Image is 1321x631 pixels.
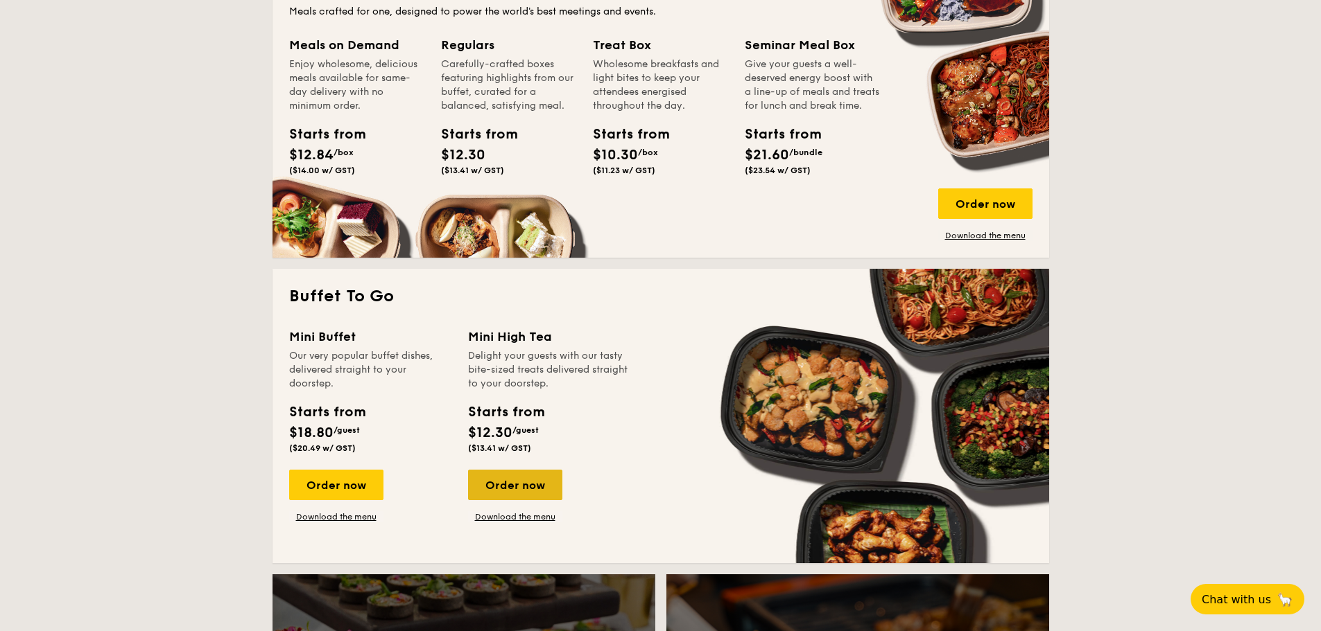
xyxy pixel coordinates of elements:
[593,147,638,163] span: $10.30
[745,35,880,55] div: Seminar Meal Box
[289,425,334,441] span: $18.80
[441,35,576,55] div: Regulars
[745,124,807,145] div: Starts from
[745,166,811,175] span: ($23.54 w/ GST)
[593,124,655,145] div: Starts from
[468,402,544,423] div: Starts from
[638,148,658,157] span: /box
[512,425,539,435] span: /guest
[1202,593,1271,606] span: Chat with us
[289,470,383,500] div: Order now
[289,57,424,113] div: Enjoy wholesome, delicious meals available for same-day delivery with no minimum order.
[289,285,1033,308] h2: Buffet To Go
[938,230,1033,241] a: Download the menu
[289,327,451,346] div: Mini Buffet
[938,188,1033,219] div: Order now
[289,35,424,55] div: Meals on Demand
[789,148,822,157] span: /bundle
[289,443,356,453] span: ($20.49 w/ GST)
[1191,584,1304,614] button: Chat with us🦙
[593,166,655,175] span: ($11.23 w/ GST)
[468,470,562,500] div: Order now
[289,147,334,163] span: $12.84
[593,57,728,113] div: Wholesome breakfasts and light bites to keep your attendees energised throughout the day.
[468,327,630,346] div: Mini High Tea
[289,402,365,423] div: Starts from
[468,425,512,441] span: $12.30
[441,57,576,113] div: Carefully-crafted boxes featuring highlights from our buffet, curated for a balanced, satisfying ...
[468,443,531,453] span: ($13.41 w/ GST)
[334,425,360,435] span: /guest
[593,35,728,55] div: Treat Box
[441,124,503,145] div: Starts from
[441,147,485,163] span: $12.30
[289,166,355,175] span: ($14.00 w/ GST)
[289,349,451,391] div: Our very popular buffet dishes, delivered straight to your doorstep.
[289,511,383,522] a: Download the menu
[289,124,352,145] div: Starts from
[334,148,354,157] span: /box
[289,5,1033,19] div: Meals crafted for one, designed to power the world's best meetings and events.
[1277,592,1293,607] span: 🦙
[468,511,562,522] a: Download the menu
[745,147,789,163] span: $21.60
[441,166,504,175] span: ($13.41 w/ GST)
[468,349,630,391] div: Delight your guests with our tasty bite-sized treats delivered straight to your doorstep.
[745,57,880,113] div: Give your guests a well-deserved energy boost with a line-up of meals and treats for lunch and br...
